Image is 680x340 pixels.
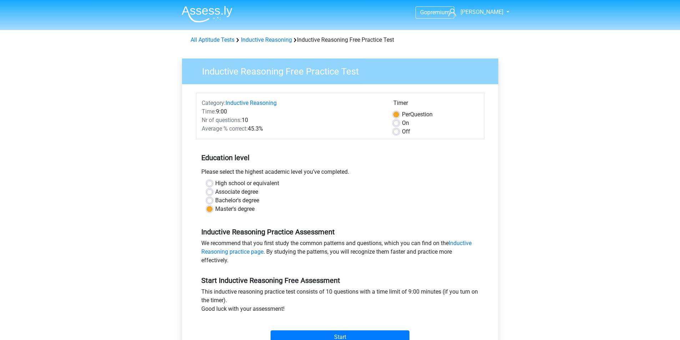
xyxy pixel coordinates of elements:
div: 10 [196,116,388,125]
h5: Education level [201,151,479,165]
span: Average % correct: [202,125,248,132]
label: High school or equivalent [215,179,279,188]
span: Time: [202,108,216,115]
h3: Inductive Reasoning Free Practice Test [193,63,493,77]
label: Associate degree [215,188,258,196]
label: Bachelor's degree [215,196,259,205]
div: 45.3% [196,125,388,133]
div: 9:00 [196,107,388,116]
span: Nr of questions: [202,117,242,123]
div: Inductive Reasoning Free Practice Test [188,36,493,44]
div: This inductive reasoning practice test consists of 10 questions with a time limit of 9:00 minutes... [196,288,484,316]
a: Inductive Reasoning [226,100,277,106]
span: [PERSON_NAME] [460,9,503,15]
span: premium [427,9,450,16]
label: Master's degree [215,205,255,213]
label: Question [402,110,433,119]
div: Please select the highest academic level you’ve completed. [196,168,484,179]
div: We recommend that you first study the common patterns and questions, which you can find on the . ... [196,239,484,268]
a: [PERSON_NAME] [445,8,504,16]
h5: Inductive Reasoning Practice Assessment [201,228,479,236]
a: All Aptitude Tests [191,36,235,43]
span: Go [420,9,427,16]
img: Assessly [182,6,232,22]
div: Timer [393,99,479,110]
span: Per [402,111,410,118]
a: Gopremium [416,7,454,17]
h5: Start Inductive Reasoning Free Assessment [201,276,479,285]
label: On [402,119,409,127]
a: Inductive Reasoning [241,36,292,43]
label: Off [402,127,410,136]
span: Category: [202,100,226,106]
